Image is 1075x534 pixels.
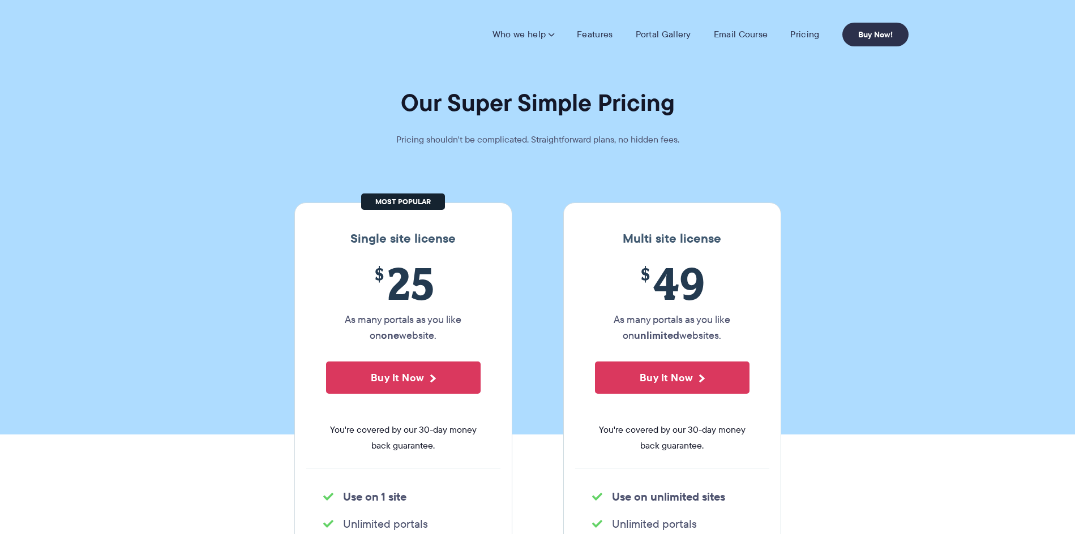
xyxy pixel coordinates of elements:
a: Portal Gallery [636,29,691,40]
li: Unlimited portals [323,516,483,532]
a: Who we help [492,29,554,40]
span: You're covered by our 30-day money back guarantee. [595,422,749,454]
strong: Use on unlimited sites [612,488,725,505]
span: 25 [326,257,481,309]
a: Email Course [714,29,768,40]
p: As many portals as you like on website. [326,312,481,343]
strong: unlimited [634,328,679,343]
p: As many portals as you like on websites. [595,312,749,343]
span: 49 [595,257,749,309]
a: Buy Now! [842,23,909,46]
a: Pricing [790,29,819,40]
button: Buy It Now [326,361,481,394]
a: Features [577,29,613,40]
li: Unlimited portals [592,516,752,532]
span: You're covered by our 30-day money back guarantee. [326,422,481,454]
h3: Multi site license [575,231,769,246]
button: Buy It Now [595,361,749,394]
strong: one [381,328,399,343]
p: Pricing shouldn't be complicated. Straightforward plans, no hidden fees. [368,132,708,148]
h3: Single site license [306,231,500,246]
strong: Use on 1 site [343,488,406,505]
